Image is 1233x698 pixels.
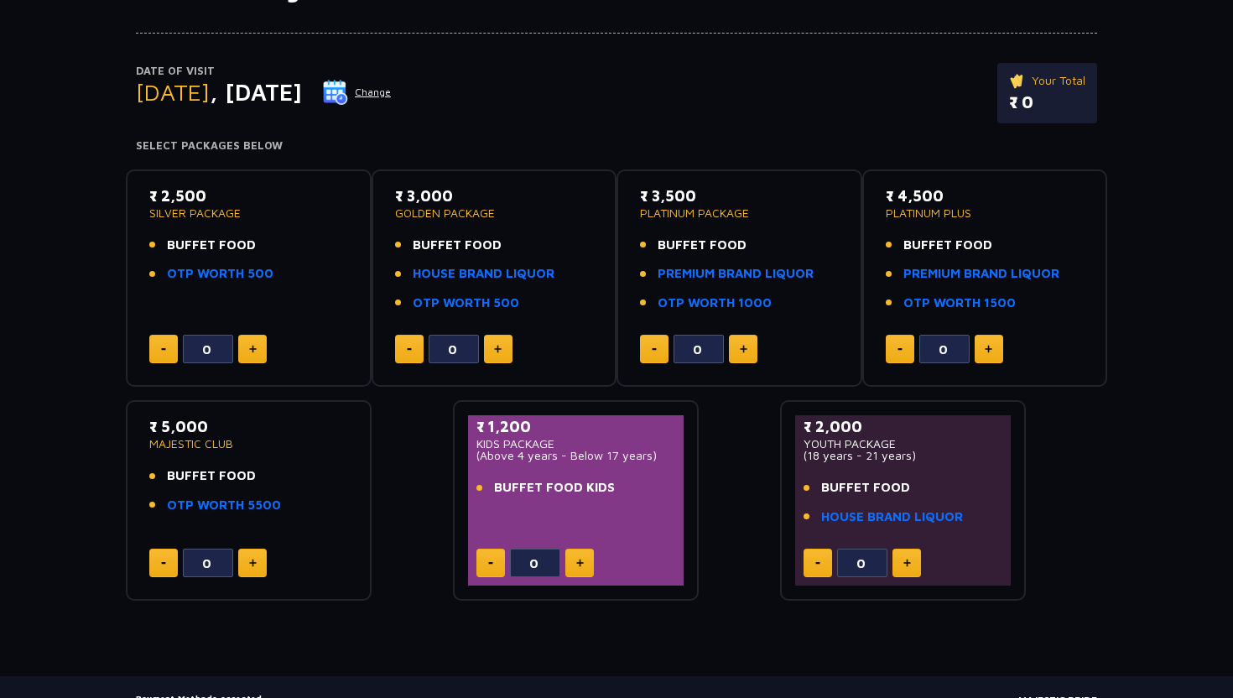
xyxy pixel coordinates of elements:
[395,185,594,207] p: ₹ 3,000
[161,348,166,351] img: minus
[494,345,502,353] img: plus
[413,236,502,255] span: BUFFET FOOD
[658,294,772,313] a: OTP WORTH 1000
[167,264,273,284] a: OTP WORTH 500
[903,294,1016,313] a: OTP WORTH 1500
[985,345,992,353] img: plus
[413,294,519,313] a: OTP WORTH 500
[476,415,675,438] p: ₹ 1,200
[249,559,257,567] img: plus
[322,79,392,106] button: Change
[658,236,747,255] span: BUFFET FOOD
[407,348,412,351] img: minus
[136,63,392,80] p: Date of Visit
[903,559,911,567] img: plus
[167,466,256,486] span: BUFFET FOOD
[821,508,963,527] a: HOUSE BRAND LIQUOR
[149,438,348,450] p: MAJESTIC CLUB
[210,78,302,106] span: , [DATE]
[903,236,992,255] span: BUFFET FOOD
[815,562,820,565] img: minus
[136,139,1097,153] h4: Select Packages Below
[1009,71,1085,90] p: Your Total
[494,478,615,497] span: BUFFET FOOD KIDS
[804,415,1002,438] p: ₹ 2,000
[804,438,1002,450] p: YOUTH PACKAGE
[167,236,256,255] span: BUFFET FOOD
[249,345,257,353] img: plus
[740,345,747,353] img: plus
[1009,90,1085,115] p: ₹ 0
[136,78,210,106] span: [DATE]
[821,478,910,497] span: BUFFET FOOD
[640,185,839,207] p: ₹ 3,500
[488,562,493,565] img: minus
[903,264,1059,284] a: PREMIUM BRAND LIQUOR
[476,450,675,461] p: (Above 4 years - Below 17 years)
[1009,71,1027,90] img: ticket
[886,185,1085,207] p: ₹ 4,500
[149,207,348,219] p: SILVER PACKAGE
[395,207,594,219] p: GOLDEN PACKAGE
[804,450,1002,461] p: (18 years - 21 years)
[149,415,348,438] p: ₹ 5,000
[652,348,657,351] img: minus
[658,264,814,284] a: PREMIUM BRAND LIQUOR
[640,207,839,219] p: PLATINUM PACKAGE
[413,264,554,284] a: HOUSE BRAND LIQUOR
[897,348,903,351] img: minus
[161,562,166,565] img: minus
[886,207,1085,219] p: PLATINUM PLUS
[167,496,281,515] a: OTP WORTH 5500
[476,438,675,450] p: KIDS PACKAGE
[149,185,348,207] p: ₹ 2,500
[576,559,584,567] img: plus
